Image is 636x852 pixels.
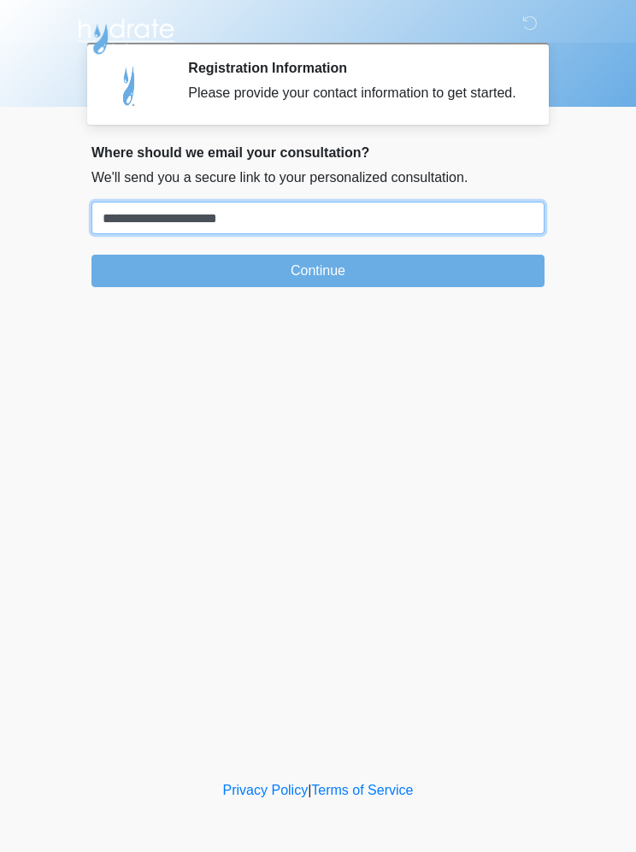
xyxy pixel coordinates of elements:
img: Agent Avatar [104,60,156,111]
div: Please provide your contact information to get started. [188,83,519,103]
a: Terms of Service [311,783,413,797]
a: Privacy Policy [223,783,309,797]
a: | [308,783,311,797]
h2: Where should we email your consultation? [91,144,545,161]
p: We'll send you a secure link to your personalized consultation. [91,167,545,188]
button: Continue [91,255,545,287]
img: Hydrate IV Bar - Flagstaff Logo [74,13,177,56]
